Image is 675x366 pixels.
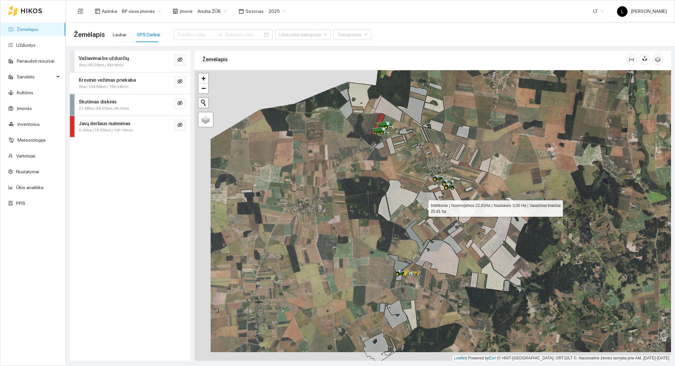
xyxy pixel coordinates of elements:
span: 0ha / 63.29km / 42h 6min [79,62,124,68]
span: eye-invisible [177,57,183,63]
div: Skutimas diskinis21.98ha / 64.07km / 6h 2mineye-invisible [70,94,191,116]
a: Žemėlapis [17,27,38,32]
span: column-width [627,57,636,62]
span: eye-invisible [177,100,183,107]
span: swap-right [218,32,223,37]
span: Įmonė : [180,8,193,15]
strong: Krovinio vežimas priekaba [79,77,136,83]
span: | [497,356,498,360]
div: | Powered by © HNIT-[GEOGRAPHIC_DATA]; ORT10LT ©, Nacionalinė žemės tarnyba prie AM, [DATE]-[DATE] [453,355,671,361]
span: Sezonas : [246,8,265,15]
strong: Skutimas diskinis [79,99,117,104]
a: Zoom in [198,73,208,83]
span: LT [593,6,604,16]
span: eye-invisible [177,122,183,128]
a: Nustatymai [16,169,39,174]
div: Javų derliaus nuėmimas5.03ha / 15.55km / 12h 19mineye-invisible [70,116,191,137]
span: L [621,6,624,17]
div: Žemėlapis [202,50,626,69]
span: [PERSON_NAME] [617,9,667,14]
span: Žemėlapis [74,29,105,40]
span: BP visos įmonės [122,6,161,16]
a: Layers [198,112,213,127]
a: Inventorius [17,122,40,127]
strong: Važiavimai be užduočių [79,56,129,61]
div: Krovinio vežimas priekaba0ha / 134.64km / 15h 34mineye-invisible [70,72,191,94]
div: Važiavimai be užduočių0ha / 63.29km / 42h 6mineye-invisible [70,51,191,72]
a: PPIS [16,201,25,206]
span: Arsėta ŽŪB [197,6,227,16]
span: 21.98ha / 64.07km / 6h 2min [79,105,129,112]
a: Panaudoti resursai [17,58,54,64]
span: − [201,84,206,92]
span: to [218,32,223,37]
span: layout [95,9,100,14]
button: menu-fold [74,5,87,18]
a: Kultūros [17,90,33,95]
a: Esri [489,356,496,360]
span: shop [173,9,178,14]
a: Vartotojai [16,153,35,158]
span: Sandėlis [17,70,54,83]
span: 5.03ha / 15.55km / 12h 19min [79,127,133,133]
div: GPS Darbai [137,31,160,38]
input: Pradžios data [178,31,215,38]
button: Initiate a new search [198,98,208,108]
span: calendar [239,9,244,14]
button: eye-invisible [175,98,185,109]
span: 0ha / 134.64km / 15h 34min [79,84,129,90]
button: eye-invisible [175,120,185,130]
button: eye-invisible [175,76,185,87]
button: column-width [626,54,637,65]
a: Užduotys [16,42,36,48]
a: Zoom out [198,83,208,93]
span: eye-invisible [177,79,183,85]
a: Įmonės [17,106,32,111]
strong: Javų derliaus nuėmimas [79,121,131,126]
input: Pabaigos data [225,31,263,38]
span: + [201,74,206,82]
span: Aplinka : [102,8,118,15]
div: Laukai [113,31,126,38]
span: menu-fold [77,8,83,14]
a: Leaflet [454,356,466,360]
a: Ūkio analitika [16,185,44,190]
button: eye-invisible [175,55,185,65]
a: Meteorologija [17,137,45,143]
span: 2025 [269,6,286,16]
